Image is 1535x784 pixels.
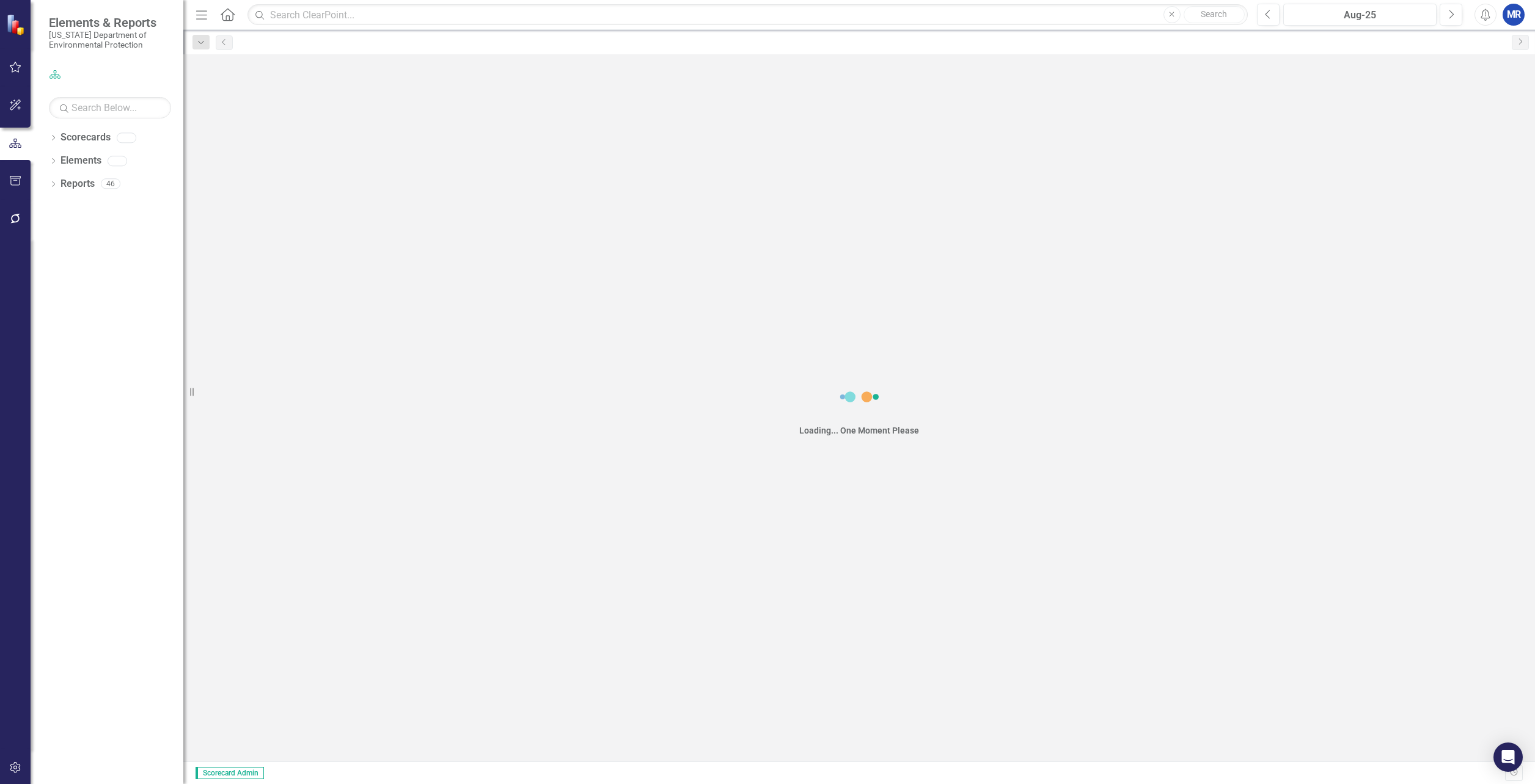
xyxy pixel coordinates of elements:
div: Open Intercom Messenger [1493,742,1523,772]
a: Scorecards [60,131,111,145]
span: Search [1201,9,1227,19]
div: Loading... One Moment Please [799,424,919,437]
img: ClearPoint Strategy [6,13,27,35]
a: Elements [60,154,101,168]
input: Search ClearPoint... [247,4,1248,26]
small: [US_STATE] Department of Environmental Protection [49,30,171,50]
button: Search [1184,6,1245,23]
button: Aug-25 [1283,4,1437,26]
div: 46 [101,179,120,189]
span: Scorecard Admin [196,767,264,779]
span: Elements & Reports [49,15,171,30]
a: Reports [60,177,95,191]
input: Search Below... [49,97,171,118]
div: Aug-25 [1288,8,1432,23]
button: MR [1503,4,1525,26]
